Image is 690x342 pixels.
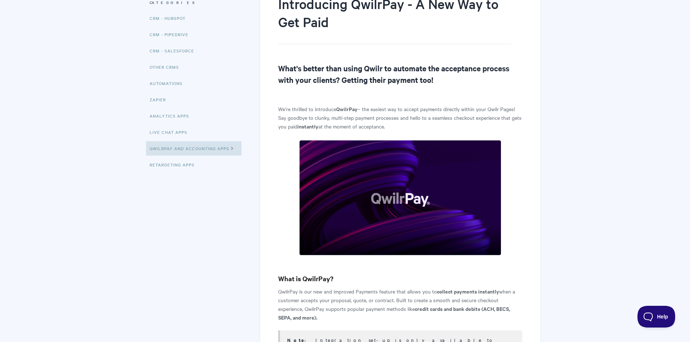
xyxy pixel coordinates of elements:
[437,287,499,295] strong: collect payments instantly
[150,157,200,172] a: Retargeting Apps
[150,109,195,123] a: Analytics Apps
[297,122,318,130] strong: instantly
[278,62,522,85] h2: What's better than using Qwilr to automate the acceptance process with your clients? Getting thei...
[278,287,522,322] p: QwilrPay is our new and improved Payments feature that allows you to when a customer accepts your...
[278,274,522,284] h3: What is QwilrPay?
[150,125,193,139] a: Live Chat Apps
[146,141,242,156] a: QwilrPay and Accounting Apps
[150,92,171,107] a: Zapier
[278,105,522,131] p: We’re thrilled to introduce – the easiest way to accept payments directly within your Qwilr Pages...
[150,60,184,74] a: Other CRMs
[150,27,194,42] a: CRM - Pipedrive
[299,140,501,256] img: file-eKtnbNNAQu.png
[336,105,357,113] strong: QwilrPay
[637,306,676,328] iframe: Toggle Customer Support
[150,43,200,58] a: CRM - Salesforce
[150,76,188,90] a: Automations
[150,11,191,25] a: CRM - HubSpot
